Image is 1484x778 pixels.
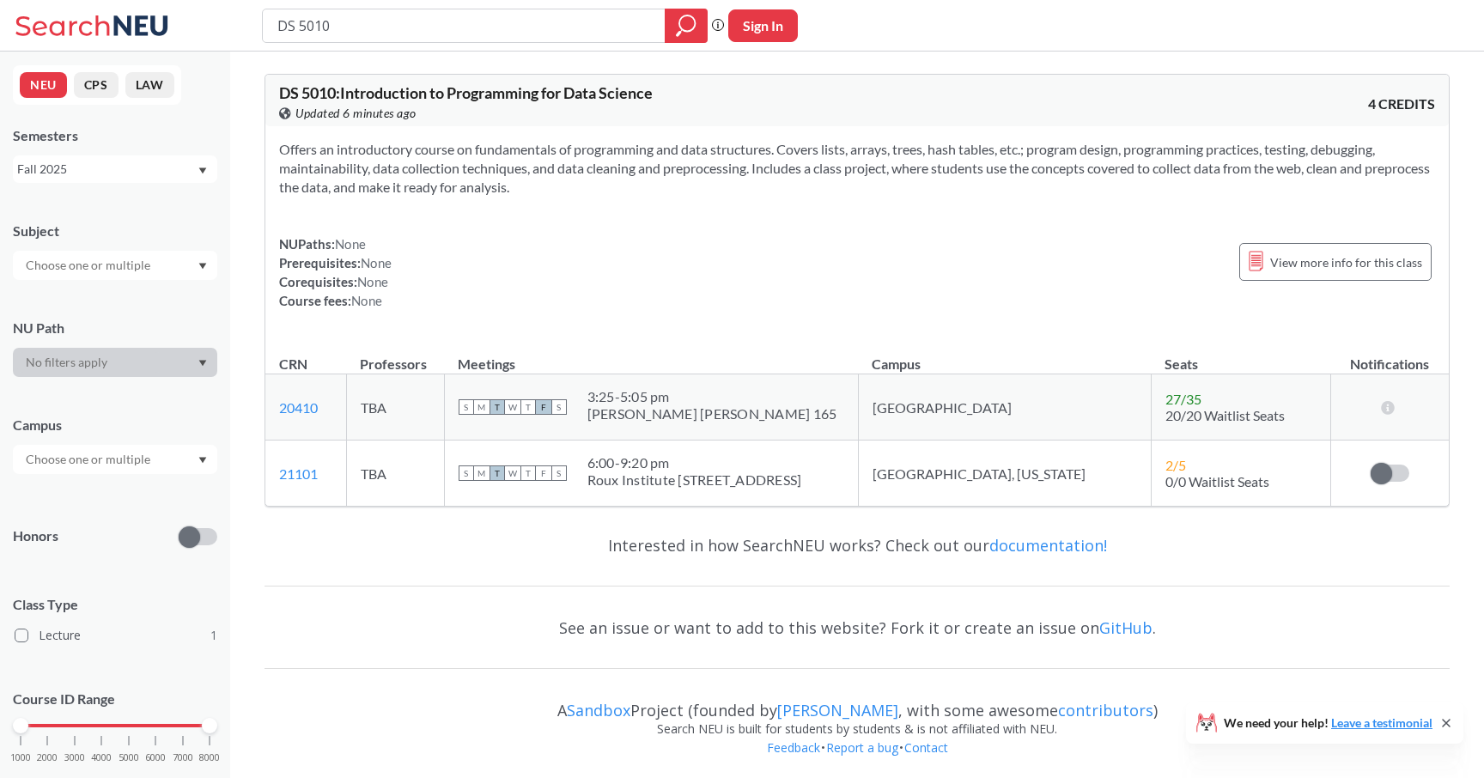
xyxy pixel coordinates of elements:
[777,700,898,720] a: [PERSON_NAME]
[13,126,217,145] div: Semesters
[346,441,444,507] td: TBA
[17,160,197,179] div: Fall 2025
[858,441,1151,507] td: [GEOGRAPHIC_DATA], [US_STATE]
[536,465,551,481] span: F
[490,465,505,481] span: T
[13,319,217,337] div: NU Path
[357,274,388,289] span: None
[1330,337,1449,374] th: Notifications
[567,700,630,720] a: Sandbox
[13,348,217,377] div: Dropdown arrow
[665,9,708,43] div: magnifying glass
[505,399,520,415] span: W
[173,753,193,763] span: 7000
[199,753,220,763] span: 8000
[676,14,696,38] svg: magnifying glass
[490,399,505,415] span: T
[145,753,166,763] span: 6000
[728,9,798,42] button: Sign In
[279,355,307,374] div: CRN
[279,83,653,102] span: DS 5010 : Introduction to Programming for Data Science
[361,255,392,270] span: None
[91,753,112,763] span: 4000
[125,72,174,98] button: LAW
[13,445,217,474] div: Dropdown arrow
[198,263,207,270] svg: Dropdown arrow
[13,222,217,240] div: Subject
[989,535,1107,556] a: documentation!
[587,454,802,471] div: 6:00 - 9:20 pm
[13,251,217,280] div: Dropdown arrow
[279,234,392,310] div: NUPaths: Prerequisites: Corequisites: Course fees:
[474,465,490,481] span: M
[279,140,1435,197] section: Offers an introductory course on fundamentals of programming and data structures. Covers lists, a...
[825,739,899,756] a: Report a bug
[587,405,837,422] div: [PERSON_NAME] [PERSON_NAME] 165
[551,465,567,481] span: S
[17,255,161,276] input: Choose one or multiple
[13,416,217,435] div: Campus
[265,603,1450,653] div: See an issue or want to add to this website? Fork it or create an issue on .
[13,690,217,709] p: Course ID Range
[505,465,520,481] span: W
[351,293,382,308] span: None
[279,399,318,416] a: 20410
[903,739,949,756] a: Contact
[520,465,536,481] span: T
[265,685,1450,720] div: A Project (founded by , with some awesome )
[1331,715,1432,730] a: Leave a testimonial
[766,739,821,756] a: Feedback
[858,337,1151,374] th: Campus
[1058,700,1153,720] a: contributors
[1151,337,1330,374] th: Seats
[520,399,536,415] span: T
[198,457,207,464] svg: Dropdown arrow
[587,471,802,489] div: Roux Institute [STREET_ADDRESS]
[17,449,161,470] input: Choose one or multiple
[459,399,474,415] span: S
[279,465,318,482] a: 21101
[1368,94,1435,113] span: 4 CREDITS
[10,753,31,763] span: 1000
[1165,391,1201,407] span: 27 / 35
[13,595,217,614] span: Class Type
[210,626,217,645] span: 1
[1099,617,1153,638] a: GitHub
[858,374,1151,441] td: [GEOGRAPHIC_DATA]
[587,388,837,405] div: 3:25 - 5:05 pm
[20,72,67,98] button: NEU
[474,399,490,415] span: M
[265,520,1450,570] div: Interested in how SearchNEU works? Check out our
[13,526,58,546] p: Honors
[1165,407,1285,423] span: 20/20 Waitlist Seats
[295,104,417,123] span: Updated 6 minutes ago
[1224,717,1432,729] span: We need your help!
[37,753,58,763] span: 2000
[536,399,551,415] span: F
[335,236,366,252] span: None
[276,11,653,40] input: Class, professor, course number, "phrase"
[198,167,207,174] svg: Dropdown arrow
[265,720,1450,738] div: Search NEU is built for students by students & is not affiliated with NEU.
[1165,473,1269,489] span: 0/0 Waitlist Seats
[551,399,567,415] span: S
[15,624,217,647] label: Lecture
[346,337,444,374] th: Professors
[1165,457,1186,473] span: 2 / 5
[1270,252,1422,273] span: View more info for this class
[74,72,119,98] button: CPS
[119,753,139,763] span: 5000
[198,360,207,367] svg: Dropdown arrow
[64,753,85,763] span: 3000
[346,374,444,441] td: TBA
[444,337,858,374] th: Meetings
[13,155,217,183] div: Fall 2025Dropdown arrow
[459,465,474,481] span: S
